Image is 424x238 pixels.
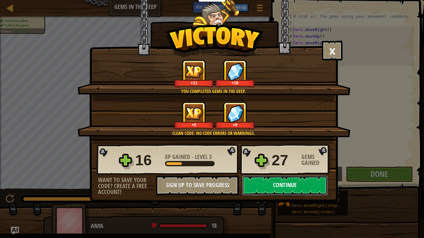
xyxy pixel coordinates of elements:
[109,130,318,137] div: Clean code: no code errors or warnings.
[193,153,209,161] span: Level
[135,150,161,171] div: 16
[216,122,254,127] div: +9
[175,80,213,85] div: +11
[209,153,212,161] span: 3
[109,88,318,95] div: You completed Gems in the Deep.
[175,122,213,127] div: +5
[156,176,239,195] button: Sign Up to Save Progress
[185,65,203,78] img: XP Gained
[227,62,244,81] img: Gems Gained
[227,104,244,123] img: Gems Gained
[242,176,328,195] button: Continue
[98,177,156,195] div: Want to save your code? Create a free account!
[301,154,331,166] div: Gems Gained
[165,154,212,160] div: -
[322,41,343,60] button: ×
[185,107,203,120] img: XP Gained
[272,150,297,171] div: 27
[216,80,254,85] div: +18
[165,153,191,161] span: XP Gained
[166,24,264,58] img: Victory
